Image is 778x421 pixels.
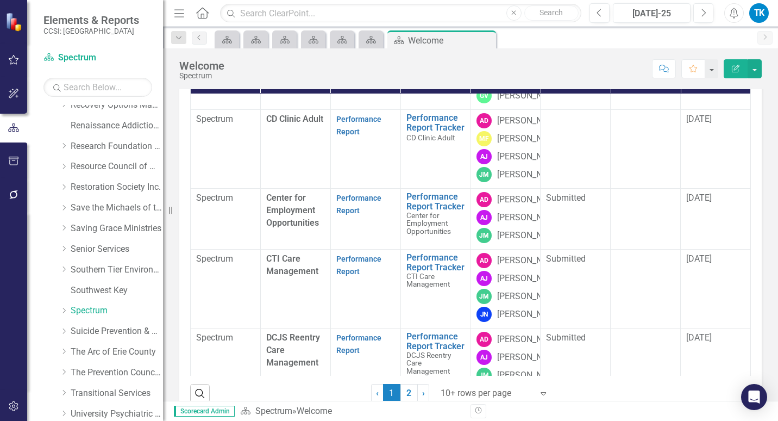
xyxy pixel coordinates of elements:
[406,272,450,289] span: CTI Care Management
[497,290,562,303] div: [PERSON_NAME]
[196,193,233,203] span: Spectrum
[611,250,681,329] td: Double-Click to Edit
[196,114,233,124] span: Spectrum
[71,99,163,112] a: Recovery Options Made Easy
[611,110,681,189] td: Double-Click to Edit
[681,329,751,389] td: Double-Click to Edit
[539,8,563,17] span: Search
[749,3,769,23] button: TK
[191,189,261,250] td: Double-Click to Edit
[220,4,581,23] input: Search ClearPoint...
[497,333,562,346] div: [PERSON_NAME]
[71,264,163,276] a: Southern Tier Environments for Living
[266,332,320,368] span: DCJS Reentry Care Management
[422,388,425,398] span: ›
[400,384,418,403] a: 2
[383,384,400,403] span: 1
[5,13,24,32] img: ClearPoint Strategy
[297,406,332,416] div: Welcome
[400,250,470,329] td: Double-Click to Edit Right Click for Context Menu
[408,34,493,47] div: Welcome
[71,160,163,173] a: Resource Council of WNY
[470,250,541,329] td: Double-Click to Edit
[686,114,712,124] span: [DATE]
[541,329,611,389] td: Double-Click to Edit
[476,253,492,268] div: AD
[266,193,319,228] span: Center for Employment Opportunities
[43,14,139,27] span: Elements & Reports
[406,133,455,142] span: CD Clinic Adult
[476,88,492,103] div: GV
[406,253,465,272] a: Performance Report Tracker
[497,255,562,267] div: [PERSON_NAME]
[330,189,400,250] td: Double-Click to Edit
[686,193,712,203] span: [DATE]
[336,115,381,136] a: Performance Report
[406,332,465,351] a: Performance Report Tracker
[191,329,261,389] td: Double-Click to Edit
[476,271,492,286] div: AJ
[613,3,691,23] button: [DATE]-25
[476,210,492,225] div: AJ
[686,253,712,264] span: [DATE]
[681,189,751,250] td: Double-Click to Edit
[617,7,687,20] div: [DATE]-25
[179,72,224,80] div: Spectrum
[400,329,470,389] td: Double-Click to Edit Right Click for Context Menu
[497,230,562,242] div: [PERSON_NAME]
[497,133,562,145] div: [PERSON_NAME]
[71,367,163,379] a: The Prevention Council of Erie County
[497,212,562,224] div: [PERSON_NAME]
[476,192,492,207] div: AD
[406,113,465,132] a: Performance Report Tracker
[541,250,611,329] td: Double-Click to Edit
[476,149,492,164] div: AJ
[330,250,400,329] td: Double-Click to Edit
[336,194,381,215] a: Performance Report
[71,284,163,297] a: Southwest Key
[336,333,381,355] a: Performance Report
[686,332,712,343] span: [DATE]
[497,308,562,321] div: [PERSON_NAME]
[476,368,492,383] div: JM
[71,325,163,338] a: Suicide Prevention & Crisis Services
[541,189,611,250] td: Double-Click to Edit
[476,113,492,128] div: AD
[470,329,541,389] td: Double-Click to Edit
[240,405,462,418] div: »
[71,346,163,358] a: The Arc of Erie County
[476,131,492,146] div: MF
[497,273,562,285] div: [PERSON_NAME]
[400,110,470,189] td: Double-Click to Edit Right Click for Context Menu
[406,211,451,236] span: Center for Employment Opportunities
[43,27,139,35] small: CCSI: [GEOGRAPHIC_DATA]
[71,387,163,400] a: Transitional Services
[497,115,562,127] div: [PERSON_NAME]
[476,350,492,365] div: AJ
[497,351,562,364] div: [PERSON_NAME]
[330,329,400,389] td: Double-Click to Edit
[546,253,586,264] span: Submitted
[497,169,562,181] div: [PERSON_NAME]
[497,90,562,102] div: [PERSON_NAME]
[71,243,163,256] a: Senior Services
[255,406,292,416] a: Spectrum
[71,120,163,132] a: Renaissance Addiction Services, Inc.
[476,289,492,304] div: JM
[71,408,163,420] a: University Psychiatric Practice
[376,388,379,398] span: ‹
[476,167,492,182] div: JM
[174,406,235,417] span: Scorecard Admin
[191,110,261,189] td: Double-Click to Edit
[71,181,163,194] a: Restoration Society Inc.
[470,110,541,189] td: Double-Click to Edit
[497,369,562,382] div: [PERSON_NAME]
[330,110,400,189] td: Double-Click to Edit
[71,202,163,214] a: Save the Michaels of the World
[546,332,586,343] span: Submitted
[400,189,470,250] td: Double-Click to Edit Right Click for Context Menu
[524,5,579,21] button: Search
[476,332,492,347] div: AD
[497,151,562,163] div: [PERSON_NAME]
